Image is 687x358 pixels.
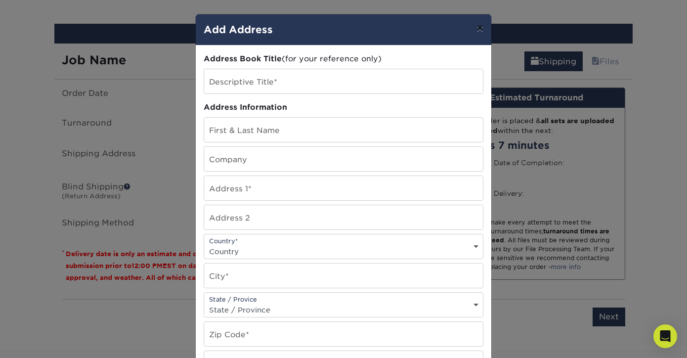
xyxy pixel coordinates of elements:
span: Address Book Title [204,54,282,63]
div: Address Information [204,102,483,113]
h4: Add Address [204,22,483,37]
div: Open Intercom Messenger [653,324,677,348]
div: (for your reference only) [204,53,483,65]
button: × [469,14,491,42]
